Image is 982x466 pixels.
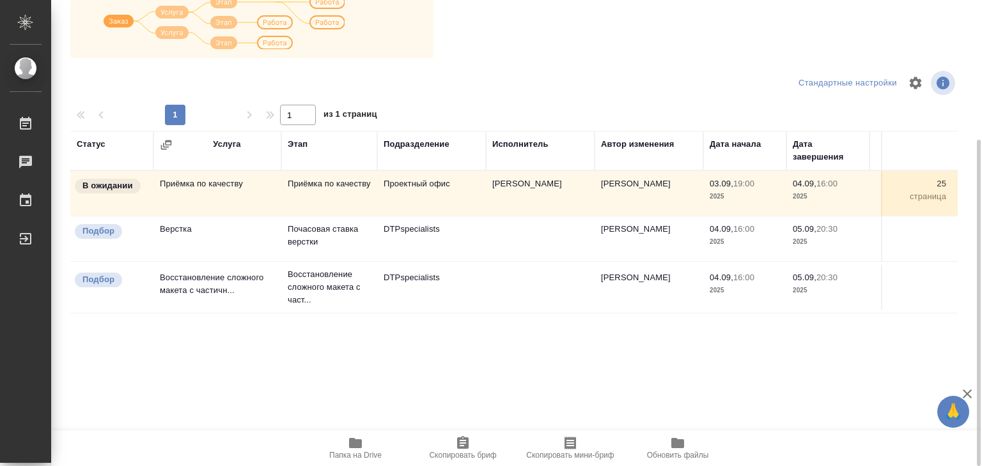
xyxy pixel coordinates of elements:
[710,273,733,282] p: 04.09,
[816,224,838,234] p: 20:30
[377,216,486,261] td: DTPspecialists
[942,398,964,425] span: 🙏
[82,225,114,237] p: Подбор
[595,171,703,216] td: [PERSON_NAME]
[82,179,133,192] p: В ожидании
[931,71,958,95] span: Посмотреть информацию
[733,179,754,188] p: 19:00
[876,236,946,248] p: страница
[793,138,863,163] div: Дата завершения
[492,138,549,151] div: Исполнитель
[710,179,733,188] p: 03.09,
[153,171,281,216] td: Приёмка по качеству
[876,271,946,284] p: 25
[377,171,486,216] td: Проектный офис
[793,273,816,282] p: 05.09,
[517,430,624,466] button: Скопировать мини-бриф
[288,138,308,151] div: Этап
[733,273,754,282] p: 16:00
[160,139,173,151] button: Сгруппировать
[710,224,733,234] p: 04.09,
[288,223,371,248] p: Почасовая ставка верстки
[795,73,900,93] div: split button
[429,451,496,460] span: Скопировать бриф
[793,190,863,203] p: 2025
[288,177,371,190] p: Приёмка по качеству
[82,273,114,286] p: Подбор
[624,430,731,466] button: Обновить файлы
[601,138,674,151] div: Автор изменения
[876,177,946,190] p: 25
[793,284,863,297] p: 2025
[409,430,517,466] button: Скопировать бриф
[595,265,703,310] td: [PERSON_NAME]
[793,179,816,188] p: 04.09,
[816,179,838,188] p: 16:00
[876,284,946,297] p: страница
[733,224,754,234] p: 16:00
[816,273,838,282] p: 20:30
[595,216,703,261] td: [PERSON_NAME]
[329,451,382,460] span: Папка на Drive
[710,190,780,203] p: 2025
[77,138,105,151] div: Статус
[710,236,780,248] p: 2025
[486,171,595,216] td: [PERSON_NAME]
[710,284,780,297] p: 2025
[377,265,486,310] td: DTPspecialists
[793,224,816,234] p: 05.09,
[213,138,240,151] div: Услуга
[288,268,371,306] p: Восстановление сложного макета с част...
[710,138,761,151] div: Дата начала
[153,216,281,261] td: Верстка
[323,107,377,125] span: из 1 страниц
[384,138,449,151] div: Подразделение
[153,265,281,310] td: Восстановление сложного макета с частичн...
[937,396,969,428] button: 🙏
[876,190,946,203] p: страница
[302,430,409,466] button: Папка на Drive
[526,451,614,460] span: Скопировать мини-бриф
[647,451,709,460] span: Обновить файлы
[900,68,931,98] span: Настроить таблицу
[793,236,863,248] p: 2025
[876,223,946,236] p: 1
